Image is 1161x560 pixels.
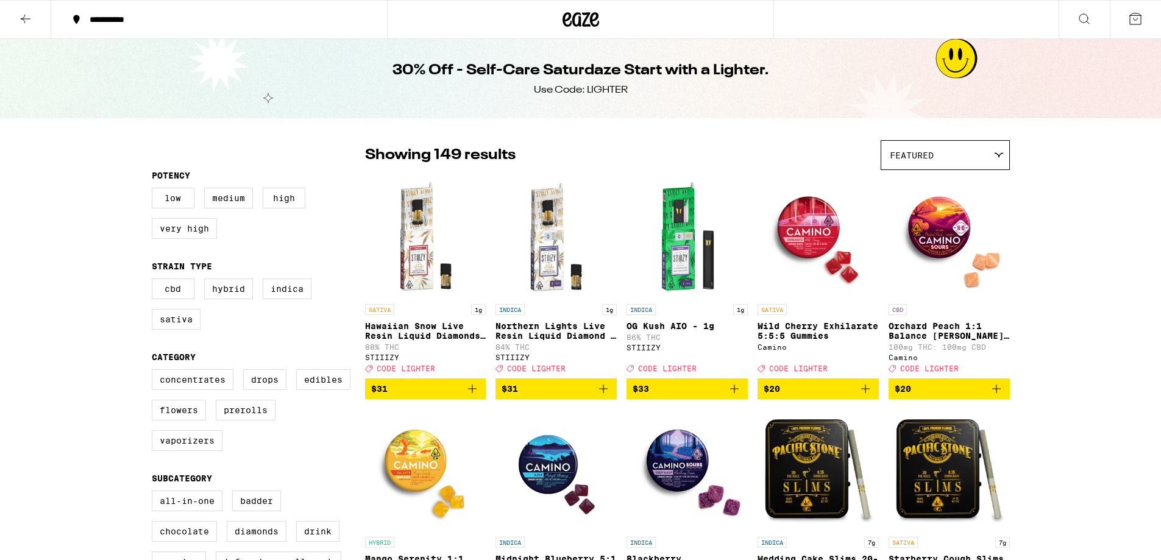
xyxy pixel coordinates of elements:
label: All-In-One [152,491,222,511]
div: STIIIZY [365,353,486,361]
div: STIIIZY [627,344,748,352]
label: CBD [152,278,194,299]
label: Drops [243,369,286,390]
legend: Subcategory [152,473,212,483]
img: Pacific Stone - Starberry Cough Slims 20-Pack - 7g [889,409,1010,531]
label: Sativa [152,309,201,330]
p: 1g [733,304,748,315]
label: Concentrates [152,369,233,390]
p: SATIVA [365,304,394,315]
label: Medium [204,188,253,208]
a: Open page for Hawaiian Snow Live Resin Liquid Diamonds - 1g from STIIIZY [365,176,486,378]
img: STIIIZY - OG Kush AIO - 1g [627,176,748,298]
div: Use Code: LIGHTER [534,83,628,97]
button: Add to bag [365,378,486,399]
span: $31 [371,384,388,394]
p: CBD [889,304,907,315]
label: Hybrid [204,278,253,299]
label: Prerolls [216,400,275,420]
p: HYBRID [365,537,394,548]
legend: Potency [152,171,190,180]
label: Badder [232,491,281,511]
button: Add to bag [758,378,879,399]
p: 84% THC [495,343,617,351]
p: Hawaiian Snow Live Resin Liquid Diamonds - 1g [365,321,486,341]
a: Open page for Wild Cherry Exhilarate 5:5:5 Gummies from Camino [758,176,879,378]
div: Camino [889,353,1010,361]
span: CODE LIGHTER [769,364,828,372]
img: Camino - Orchard Peach 1:1 Balance Sours Gummies [889,176,1010,298]
p: 88% THC [365,343,486,351]
p: 1g [602,304,617,315]
p: INDICA [495,304,525,315]
label: Low [152,188,194,208]
span: $31 [502,384,518,394]
p: Northern Lights Live Resin Liquid Diamond - 1g [495,321,617,341]
img: STIIIZY - Hawaiian Snow Live Resin Liquid Diamonds - 1g [365,176,486,298]
p: INDICA [627,537,656,548]
legend: Strain Type [152,261,212,271]
label: Very High [152,218,217,239]
h1: 30% Off - Self-Care Saturdaze Start with a Lighter. [392,60,769,81]
div: Camino [758,343,879,351]
label: Chocolate [152,521,217,542]
label: Diamonds [227,521,286,542]
span: CODE LIGHTER [900,364,959,372]
span: Featured [890,151,934,160]
p: Showing 149 results [365,145,516,166]
button: Add to bag [889,378,1010,399]
p: INDICA [758,537,787,548]
span: CODE LIGHTER [377,364,435,372]
img: Pacific Stone - Wedding Cake Slims 20-Pack - 7g [758,409,879,531]
p: 86% THC [627,333,748,341]
p: 7g [864,537,879,548]
label: Edibles [296,369,350,390]
p: SATIVA [758,304,787,315]
span: $33 [633,384,649,394]
img: Camino - Blackberry Dream10:10:10 Deep Sleep Gummies [627,409,748,531]
p: INDICA [495,537,525,548]
img: Camino - Mango Serenity 1:1 THC:CBD Gummies [365,409,486,531]
a: Open page for OG Kush AIO - 1g from STIIIZY [627,176,748,378]
button: Add to bag [495,378,617,399]
p: OG Kush AIO - 1g [627,321,748,331]
span: $20 [895,384,911,394]
img: Camino - Wild Cherry Exhilarate 5:5:5 Gummies [758,176,879,298]
p: Wild Cherry Exhilarate 5:5:5 Gummies [758,321,879,341]
p: 100mg THC: 100mg CBD [889,343,1010,351]
label: Drink [296,521,339,542]
span: $20 [764,384,780,394]
a: Open page for Northern Lights Live Resin Liquid Diamond - 1g from STIIIZY [495,176,617,378]
a: Open page for Orchard Peach 1:1 Balance Sours Gummies from Camino [889,176,1010,378]
p: SATIVA [889,537,918,548]
legend: Category [152,352,196,362]
p: Orchard Peach 1:1 Balance [PERSON_NAME] Gummies [889,321,1010,341]
img: STIIIZY - Northern Lights Live Resin Liquid Diamond - 1g [495,176,617,298]
p: 7g [995,537,1010,548]
button: Add to bag [627,378,748,399]
span: CODE LIGHTER [638,364,697,372]
label: Indica [263,278,311,299]
img: Camino - Midnight Blueberry 5:1 Sleep Gummies [495,409,617,531]
div: STIIIZY [495,353,617,361]
p: INDICA [627,304,656,315]
label: Vaporizers [152,430,222,451]
span: CODE LIGHTER [507,364,566,372]
iframe: Opens a widget where you can find more information [1083,523,1149,554]
label: High [263,188,305,208]
label: Flowers [152,400,206,420]
p: 1g [471,304,486,315]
